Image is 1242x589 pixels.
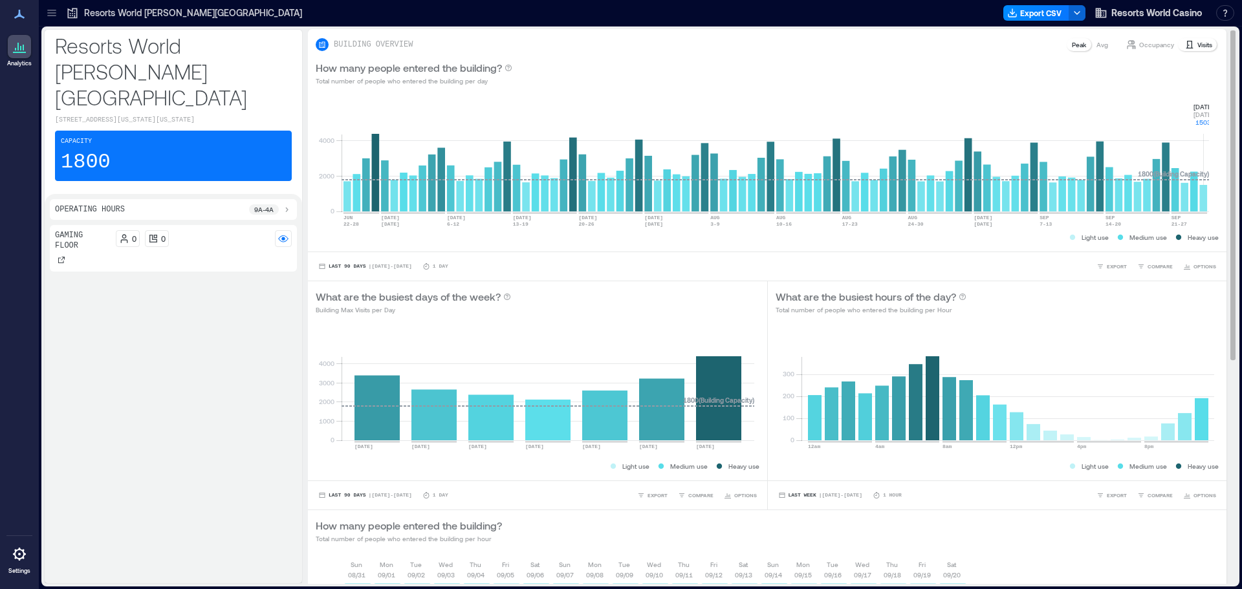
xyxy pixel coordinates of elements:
p: Capacity [61,136,92,147]
p: Sat [530,559,539,570]
p: Wed [439,559,453,570]
p: 09/15 [794,570,812,580]
text: [DATE] [525,444,544,449]
tspan: 0 [331,436,334,444]
p: [STREET_ADDRESS][US_STATE][US_STATE] [55,115,292,125]
p: 08/31 [348,570,365,580]
text: 10-16 [776,221,792,227]
text: 22-28 [343,221,359,227]
text: AUG [776,215,786,220]
text: 8am [942,444,952,449]
p: Visits [1197,39,1212,50]
p: Peak [1072,39,1086,50]
p: 09/05 [497,570,514,580]
text: [DATE] [644,215,663,220]
p: Fri [502,559,509,570]
p: Sun [559,559,571,570]
p: 09/10 [646,570,663,580]
text: AUG [710,215,720,220]
text: 20-26 [579,221,594,227]
p: Occupancy [1139,39,1174,50]
p: Resorts World [PERSON_NAME][GEOGRAPHIC_DATA] [55,32,292,110]
text: [DATE] [447,215,466,220]
p: Resorts World [PERSON_NAME][GEOGRAPHIC_DATA] [84,6,302,19]
a: Analytics [3,31,36,71]
text: [DATE] [974,221,992,227]
button: COMPARE [1135,260,1175,273]
p: 09/13 [735,570,752,580]
button: OPTIONS [1181,260,1219,273]
button: Resorts World Casino [1091,3,1206,23]
p: 0 [132,233,136,244]
p: Analytics [7,59,32,67]
tspan: 200 [782,392,794,400]
p: Tue [827,559,838,570]
text: [DATE] [468,444,487,449]
text: 8pm [1144,444,1154,449]
p: Wed [647,559,661,570]
span: EXPORT [648,491,668,499]
p: Total number of people who entered the building per day [316,76,512,86]
p: 09/20 [943,570,961,580]
tspan: 1000 [319,417,334,425]
p: What are the busiest days of the week? [316,289,501,305]
p: Thu [678,559,690,570]
p: 1 Day [433,262,448,270]
span: Resorts World Casino [1111,6,1202,19]
p: 09/06 [527,570,544,580]
text: 12am [808,444,820,449]
p: Tue [618,559,630,570]
p: Medium use [670,461,708,471]
p: BUILDING OVERVIEW [334,39,413,50]
p: Thu [886,559,898,570]
p: Avg [1096,39,1108,50]
tspan: 2000 [319,172,334,180]
tspan: 2000 [319,398,334,405]
p: 09/11 [675,570,693,580]
p: 09/17 [854,570,871,580]
a: Settings [4,539,35,579]
p: Operating Hours [55,204,125,215]
p: Sun [351,559,362,570]
text: 17-23 [842,221,858,227]
p: Light use [622,461,649,471]
p: Fri [919,559,926,570]
tspan: 0 [331,207,334,215]
span: EXPORT [1107,262,1127,270]
text: [DATE] [582,444,601,449]
p: Fri [710,559,717,570]
p: Tue [410,559,422,570]
text: JUN [343,215,353,220]
p: Medium use [1129,232,1167,242]
button: EXPORT [1094,489,1129,502]
p: How many people entered the building? [316,518,502,533]
p: Mon [588,559,602,570]
span: COMPARE [688,491,714,499]
text: 7-13 [1040,221,1052,227]
p: 09/16 [824,570,842,580]
p: Settings [8,567,30,575]
p: Light use [1082,461,1109,471]
text: 3-9 [710,221,720,227]
button: COMPARE [675,489,716,502]
text: [DATE] [579,215,598,220]
p: 09/14 [765,570,782,580]
text: 4am [875,444,885,449]
p: Sun [767,559,779,570]
text: SEP [1040,215,1049,220]
p: 09/04 [467,570,485,580]
text: AUG [908,215,918,220]
text: [DATE] [644,221,663,227]
p: 09/03 [437,570,455,580]
span: EXPORT [1107,491,1127,499]
p: 09/18 [884,570,901,580]
p: Gaming Floor [55,230,111,251]
p: Heavy use [728,461,759,471]
p: 09/08 [586,570,604,580]
p: Sat [739,559,748,570]
p: Heavy use [1188,461,1219,471]
p: Thu [470,559,481,570]
p: 9a - 4a [254,204,274,215]
tspan: 4000 [319,136,334,144]
p: How many people entered the building? [316,60,502,76]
